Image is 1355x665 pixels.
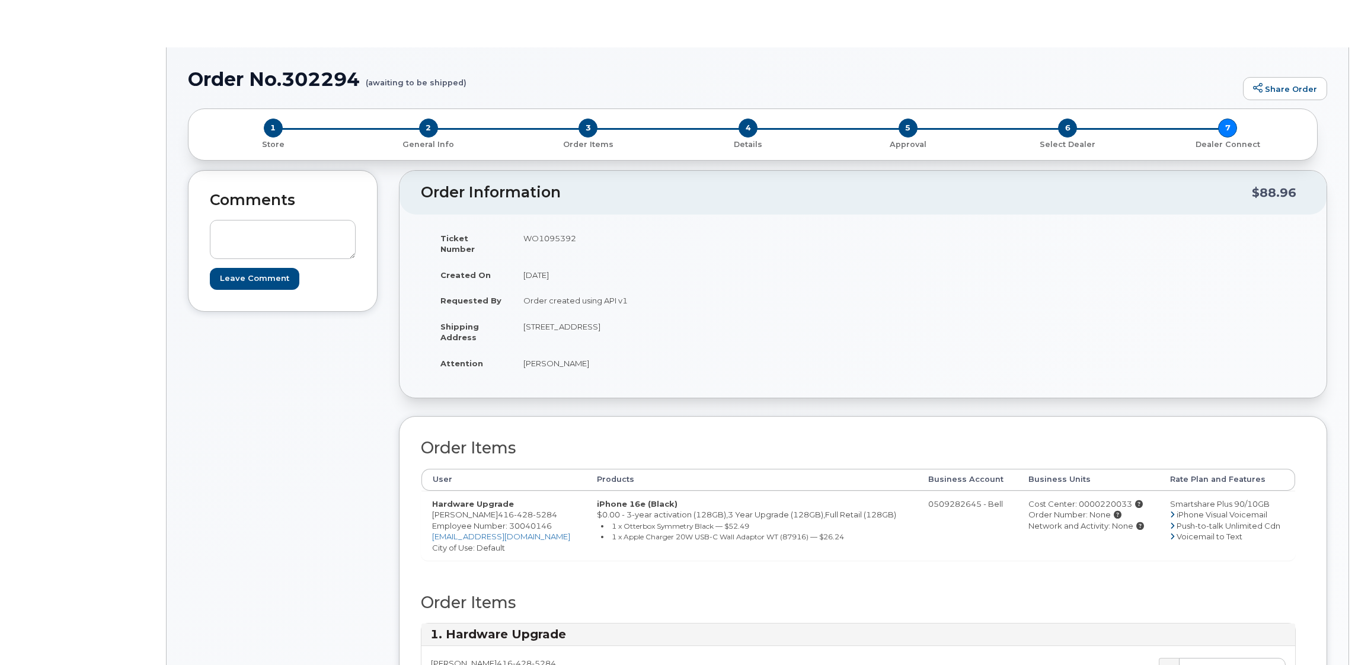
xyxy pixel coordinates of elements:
[1177,521,1280,530] span: Push-to-talk Unlimited Cdn
[421,491,586,561] td: [PERSON_NAME] City of Use: Default
[612,532,844,541] small: 1 x Apple Charger 20W USB-C Wall Adaptor WT (87916) — $26.24
[597,499,677,509] strong: iPhone 16e (Black)
[833,139,983,150] p: Approval
[513,350,854,376] td: [PERSON_NAME]
[440,359,483,368] strong: Attention
[440,322,479,343] strong: Shipping Address
[739,119,758,138] span: 4
[440,296,501,305] strong: Requested By
[430,627,566,641] strong: 1. Hardware Upgrade
[432,532,570,541] a: [EMAIL_ADDRESS][DOMAIN_NAME]
[1028,509,1149,520] div: Order Number: None
[366,69,466,87] small: (awaiting to be shipped)
[421,439,1296,457] h2: Order Items
[421,594,1296,612] h2: Order Items
[586,491,918,561] td: $0.00 - 3-year activation (128GB),3 Year Upgrade (128GB),Full Retail (128GB)
[513,314,854,350] td: [STREET_ADDRESS]
[612,522,749,530] small: 1 x Otterbox Symmetry Black — $52.49
[1159,469,1296,490] th: Rate Plan and Features
[1252,181,1296,204] div: $88.96
[513,139,663,150] p: Order Items
[1058,119,1077,138] span: 6
[353,139,504,150] p: General Info
[513,262,854,288] td: [DATE]
[1243,77,1327,101] a: Share Order
[498,510,557,519] span: 416
[1177,510,1267,519] span: iPhone Visual Voicemail
[988,138,1148,150] a: 6 Select Dealer
[419,119,438,138] span: 2
[579,119,597,138] span: 3
[918,491,1017,561] td: 0509282645 - Bell
[421,469,586,490] th: User
[918,469,1017,490] th: Business Account
[440,234,475,254] strong: Ticket Number
[668,138,828,150] a: 4 Details
[432,521,552,530] span: Employee Number: 30040146
[1018,469,1159,490] th: Business Units
[899,119,918,138] span: 5
[1028,520,1149,532] div: Network and Activity: None
[513,225,854,262] td: WO1095392
[586,469,918,490] th: Products
[210,268,299,290] input: Leave Comment
[349,138,509,150] a: 2 General Info
[440,270,491,280] strong: Created On
[421,184,1252,201] h2: Order Information
[993,139,1143,150] p: Select Dealer
[508,138,668,150] a: 3 Order Items
[188,69,1237,89] h1: Order No.302294
[533,510,557,519] span: 5284
[514,510,533,519] span: 428
[1177,532,1242,541] span: Voicemail to Text
[828,138,988,150] a: 5 Approval
[203,139,344,150] p: Store
[264,119,283,138] span: 1
[198,138,349,150] a: 1 Store
[1028,498,1149,510] div: Cost Center: 0000220033
[210,192,356,209] h2: Comments
[432,499,514,509] strong: Hardware Upgrade
[513,287,854,314] td: Order created using API v1
[1159,491,1296,561] td: Smartshare Plus 90/10GB
[673,139,823,150] p: Details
